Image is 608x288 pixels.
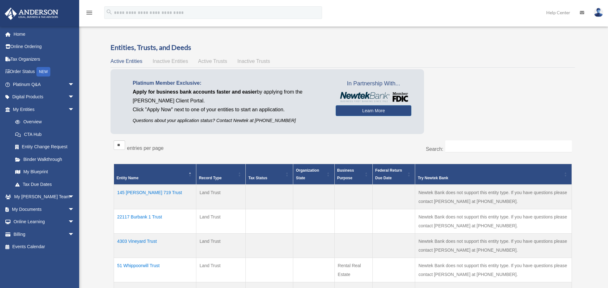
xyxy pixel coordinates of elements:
span: arrow_drop_down [68,103,81,116]
th: Tax Status: Activate to sort [246,164,293,185]
a: Learn More [336,105,411,116]
span: Active Entities [111,58,142,64]
span: Business Purpose [337,168,354,180]
img: NewtekBankLogoSM.png [339,92,408,102]
span: Active Trusts [198,58,227,64]
p: Click "Apply Now" next to one of your entities to start an application. [133,105,326,114]
img: User Pic [594,8,603,17]
th: Record Type: Activate to sort [196,164,246,185]
a: My Entitiesarrow_drop_down [4,103,81,116]
span: Inactive Entities [153,58,188,64]
a: Tax Due Dates [9,178,81,191]
a: Digital Productsarrow_drop_down [4,91,84,103]
i: search [106,9,113,15]
span: Record Type [199,176,222,180]
p: Platinum Member Exclusive: [133,79,326,88]
span: arrow_drop_down [68,78,81,91]
td: 22117 Burbank 1 Trust [114,209,196,233]
span: Inactive Trusts [237,58,270,64]
a: Online Learningarrow_drop_down [4,216,84,228]
td: Newtek Bank does not support this entity type. If you have questions please contact [PERSON_NAME]... [415,209,572,233]
a: Entity Change Request [9,141,81,153]
a: My Documentsarrow_drop_down [4,203,84,216]
a: CTA Hub [9,128,81,141]
span: Federal Return Due Date [375,168,402,180]
p: Questions about your application status? Contact Newtek at [PHONE_NUMBER] [133,117,326,125]
div: NEW [36,67,50,77]
a: My [PERSON_NAME] Teamarrow_drop_down [4,191,84,203]
td: 4303 Vineyard Trust [114,233,196,258]
span: arrow_drop_down [68,216,81,229]
h3: Entities, Trusts, and Deeds [111,43,575,52]
span: arrow_drop_down [68,228,81,241]
a: Platinum Q&Aarrow_drop_down [4,78,84,91]
td: Rental Real Estate [334,258,372,282]
a: menu [85,11,93,16]
img: Anderson Advisors Platinum Portal [3,8,60,20]
span: arrow_drop_down [68,203,81,216]
a: Binder Walkthrough [9,153,81,166]
a: Online Ordering [4,40,84,53]
a: Order StatusNEW [4,65,84,78]
span: In Partnership With... [336,79,411,89]
a: Tax Organizers [4,53,84,65]
label: entries per page [127,145,164,151]
td: 145 [PERSON_NAME] 719 Trust [114,185,196,209]
span: Tax Status [248,176,267,180]
a: Events Calendar [4,241,84,253]
td: Land Trust [196,233,246,258]
p: by applying from the [PERSON_NAME] Client Portal. [133,88,326,105]
td: Newtek Bank does not support this entity type. If you have questions please contact [PERSON_NAME]... [415,185,572,209]
th: Try Newtek Bank : Activate to sort [415,164,572,185]
span: Apply for business bank accounts faster and easier [133,89,257,95]
span: arrow_drop_down [68,191,81,204]
td: Land Trust [196,185,246,209]
th: Organization State: Activate to sort [293,164,334,185]
td: Land Trust [196,209,246,233]
span: Organization State [296,168,319,180]
td: 51 Whippoorwill Trust [114,258,196,282]
td: Newtek Bank does not support this entity type. If you have questions please contact [PERSON_NAME]... [415,258,572,282]
a: Billingarrow_drop_down [4,228,84,241]
th: Federal Return Due Date: Activate to sort [372,164,415,185]
a: My Blueprint [9,166,81,178]
i: menu [85,9,93,16]
label: Search: [426,146,443,152]
a: Home [4,28,84,40]
a: Overview [9,116,78,128]
td: Land Trust [196,258,246,282]
th: Entity Name: Activate to invert sorting [114,164,196,185]
span: Entity Name [117,176,138,180]
div: Try Newtek Bank [418,174,562,182]
th: Business Purpose: Activate to sort [334,164,372,185]
td: Newtek Bank does not support this entity type. If you have questions please contact [PERSON_NAME]... [415,233,572,258]
span: arrow_drop_down [68,91,81,104]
